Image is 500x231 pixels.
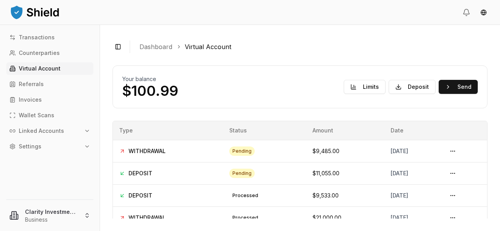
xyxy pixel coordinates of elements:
p: Invoices [19,97,42,102]
p: Wallet Scans [19,113,54,118]
a: Virtual Account [6,62,93,75]
a: Counterparties [6,47,93,59]
p: $100.99 [122,83,178,99]
a: Dashboard [139,42,172,51]
span: DEPOSIT [129,192,152,199]
span: WITHDRAWAL [129,147,166,155]
span: $9,533.00 [312,192,339,199]
img: ShieldPay Logo [9,4,60,20]
nav: breadcrumb [139,42,481,51]
span: $11,055.00 [312,170,339,176]
button: Deposit [389,80,436,94]
p: Clarity Investments LLC [25,208,78,216]
button: Clarity Investments LLCBusiness [3,203,96,228]
p: Transactions [19,35,55,40]
span: WITHDRAWAL [129,214,166,222]
th: Type [113,121,223,140]
a: Invoices [6,93,93,106]
button: Settings [6,140,93,153]
th: Amount [306,121,384,140]
div: [DATE] [391,169,434,177]
span: $9,485.00 [312,148,339,154]
button: Linked Accounts [6,125,93,137]
div: [DATE] [391,192,434,199]
div: processed [229,191,261,200]
p: Referrals [19,81,44,87]
p: Settings [19,144,41,149]
button: Send [439,80,478,94]
div: [DATE] [391,147,434,155]
p: Counterparties [19,50,60,56]
div: processed [229,213,261,222]
div: pending [229,146,255,156]
span: DEPOSIT [129,169,152,177]
div: [DATE] [391,214,434,222]
a: Virtual Account [185,42,231,51]
h2: Your balance [122,75,156,83]
p: Business [25,216,78,224]
th: Date [384,121,441,140]
div: pending [229,169,255,178]
a: Referrals [6,78,93,90]
th: Status [223,121,306,140]
button: Limits [344,80,386,94]
a: Wallet Scans [6,109,93,122]
p: Linked Accounts [19,128,64,134]
a: Transactions [6,31,93,44]
span: $21,000.00 [312,214,341,221]
p: Virtual Account [19,66,61,71]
